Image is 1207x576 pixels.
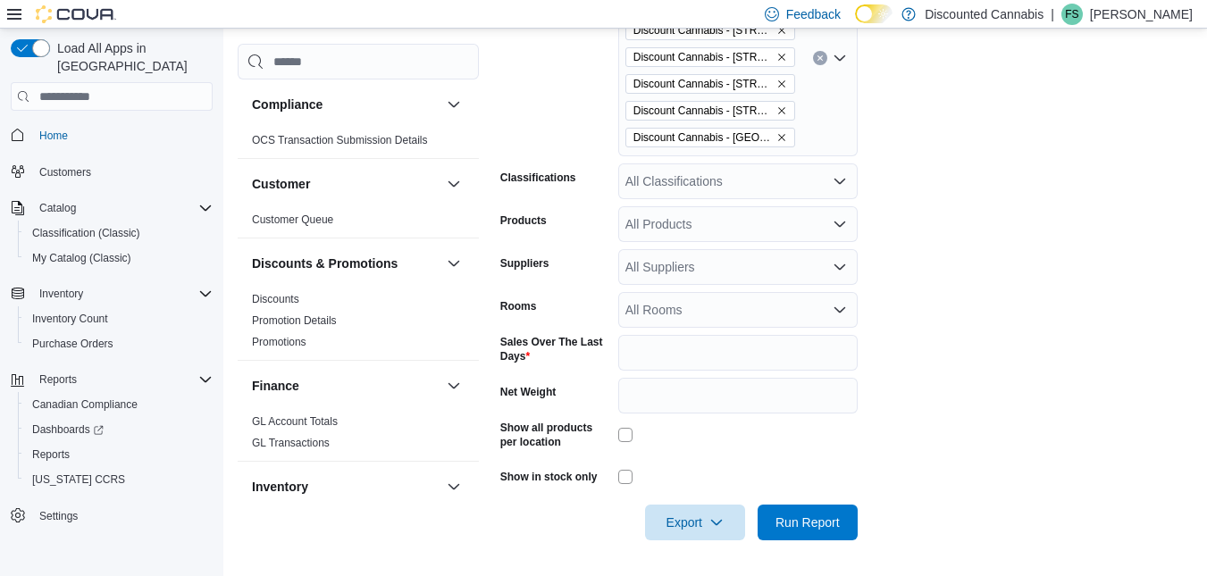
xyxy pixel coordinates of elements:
[25,444,77,465] a: Reports
[500,335,611,363] label: Sales Over The Last Days
[32,369,213,390] span: Reports
[25,394,145,415] a: Canadian Compliance
[252,415,338,428] a: GL Account Totals
[252,133,428,147] span: OCS Transaction Submission Details
[32,472,125,487] span: [US_STATE] CCRS
[833,260,847,274] button: Open list of options
[18,417,220,442] a: Dashboards
[625,47,795,67] span: Discount Cannabis - 229 St Clair Street ( Chatham )
[25,419,111,440] a: Dashboards
[500,256,549,271] label: Suppliers
[25,222,147,244] a: Classification (Classic)
[39,509,78,523] span: Settings
[758,505,858,540] button: Run Report
[32,251,131,265] span: My Catalog (Classic)
[443,476,465,497] button: Inventory
[443,173,465,195] button: Customer
[500,171,576,185] label: Classifications
[443,375,465,397] button: Finance
[252,436,330,450] span: GL Transactions
[833,174,847,188] button: Open list of options
[776,52,787,63] button: Remove Discount Cannabis - 229 St Clair Street ( Chatham ) from selection in this group
[39,201,76,215] span: Catalog
[500,470,598,484] label: Show in stock only
[36,5,116,23] img: Cova
[645,505,745,540] button: Export
[32,197,83,219] button: Catalog
[32,283,90,305] button: Inventory
[32,226,140,240] span: Classification (Classic)
[25,247,213,269] span: My Catalog (Classic)
[633,48,773,66] span: Discount Cannabis - [STREET_ADDRESS]
[625,128,795,147] span: Discount Cannabis - Amherstburg
[633,102,773,120] span: Discount Cannabis - [STREET_ADDRESS][PERSON_NAME] ( sarnia )
[11,114,213,575] nav: Complex example
[18,221,220,246] button: Classification (Classic)
[1051,4,1054,25] p: |
[32,125,75,146] a: Home
[656,505,734,540] span: Export
[25,419,213,440] span: Dashboards
[252,313,337,328] span: Promotion Details
[443,94,465,115] button: Compliance
[813,51,827,65] button: Clear input
[833,51,847,65] button: Open list of options
[252,255,440,272] button: Discounts & Promotions
[18,442,220,467] button: Reports
[925,4,1044,25] p: Discounted Cannabis
[625,101,795,121] span: Discount Cannabis - 317 George St ( sarnia )
[252,377,440,395] button: Finance
[833,217,847,231] button: Open list of options
[39,165,91,179] span: Customers
[4,503,220,529] button: Settings
[625,74,795,94] span: Discount Cannabis - 2783 Howard Ave ( Windsor )
[252,478,440,496] button: Inventory
[252,293,299,305] a: Discounts
[18,331,220,356] button: Purchase Orders
[25,333,213,355] span: Purchase Orders
[238,129,479,158] div: Compliance
[32,397,138,412] span: Canadian Compliance
[252,414,338,429] span: GL Account Totals
[25,308,213,330] span: Inventory Count
[18,392,220,417] button: Canadian Compliance
[855,4,893,23] input: Dark Mode
[25,308,115,330] a: Inventory Count
[633,129,773,146] span: Discount Cannabis - [GEOGRAPHIC_DATA]
[252,213,333,227] span: Customer Queue
[4,281,220,306] button: Inventory
[32,123,213,146] span: Home
[633,75,773,93] span: Discount Cannabis - [STREET_ADDRESS][PERSON_NAME]
[32,422,104,437] span: Dashboards
[633,21,773,39] span: Discount Cannabis - [STREET_ADDRESS]
[252,437,330,449] a: GL Transactions
[18,306,220,331] button: Inventory Count
[443,253,465,274] button: Discounts & Promotions
[786,5,841,23] span: Feedback
[25,247,138,269] a: My Catalog (Classic)
[252,175,440,193] button: Customer
[252,175,310,193] h3: Customer
[32,162,98,183] a: Customers
[25,394,213,415] span: Canadian Compliance
[25,222,213,244] span: Classification (Classic)
[775,513,840,531] span: Run Report
[252,314,337,327] a: Promotion Details
[4,159,220,185] button: Customers
[252,292,299,306] span: Discounts
[50,39,213,75] span: Load All Apps in [GEOGRAPHIC_DATA]
[252,96,440,113] button: Compliance
[500,213,547,228] label: Products
[4,196,220,221] button: Catalog
[32,505,213,527] span: Settings
[1061,4,1083,25] div: Felix Saji
[833,303,847,317] button: Open list of options
[4,121,220,147] button: Home
[32,312,108,326] span: Inventory Count
[18,246,220,271] button: My Catalog (Classic)
[776,79,787,89] button: Remove Discount Cannabis - 2783 Howard Ave ( Windsor ) from selection in this group
[32,447,70,462] span: Reports
[32,505,85,527] a: Settings
[39,129,68,143] span: Home
[32,161,213,183] span: Customers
